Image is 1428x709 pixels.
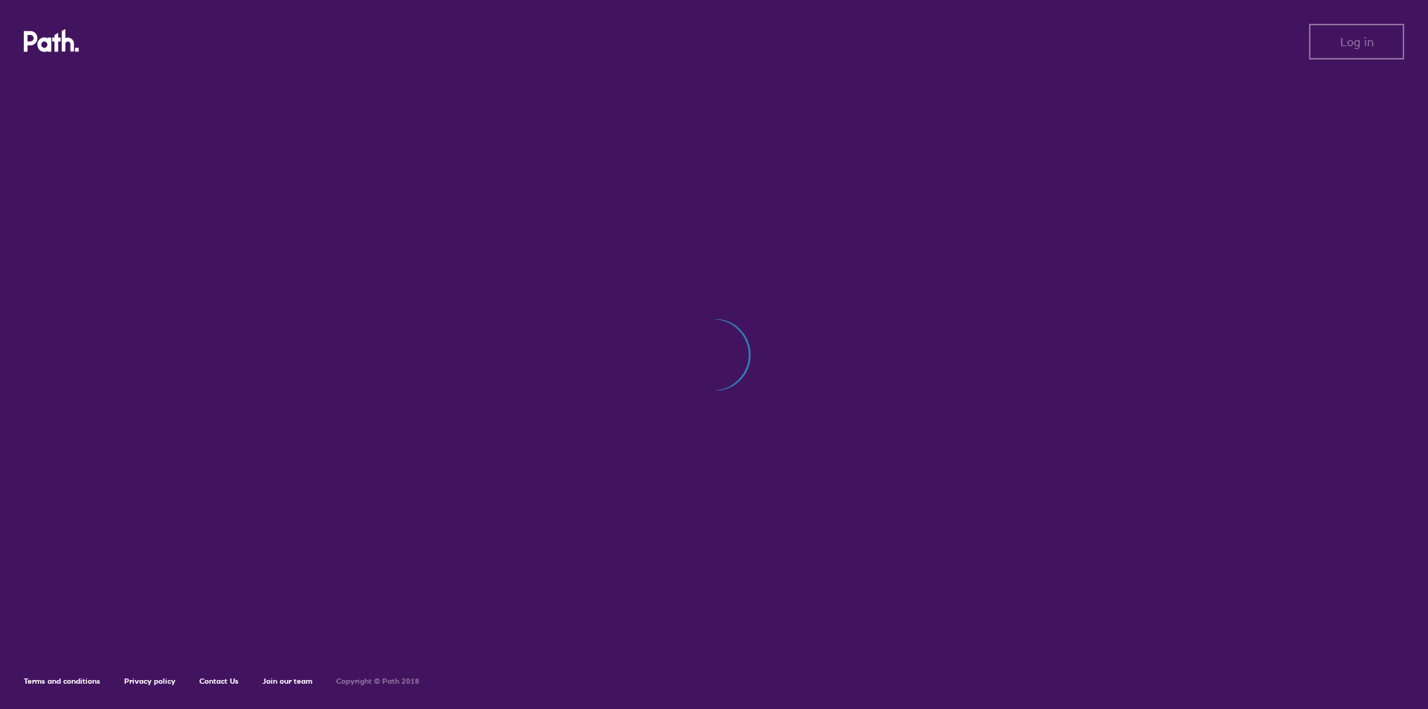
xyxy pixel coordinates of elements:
[263,676,312,686] a: Join our team
[199,676,239,686] a: Contact Us
[1309,24,1404,60] button: Log in
[124,676,176,686] a: Privacy policy
[336,677,419,686] h6: Copyright © Path 2018
[24,676,100,686] a: Terms and conditions
[1340,35,1374,48] span: Log in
